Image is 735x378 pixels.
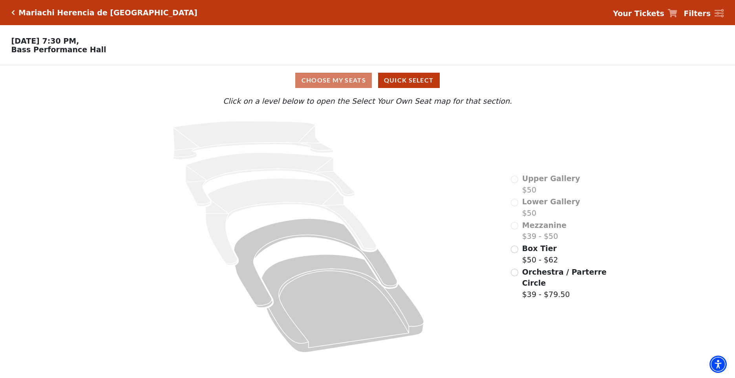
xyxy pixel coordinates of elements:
[522,221,567,229] span: Mezzanine
[522,244,557,253] span: Box Tier
[522,268,607,288] span: Orchestra / Parterre Circle
[522,196,580,218] label: $50
[97,95,638,107] p: Click on a level below to open the Select Your Own Seat map for that section.
[709,356,727,373] div: Accessibility Menu
[522,220,567,242] label: $39 - $50
[522,243,558,265] label: $50 - $62
[173,121,333,160] path: Upper Gallery - Seats Available: 0
[613,9,664,18] strong: Your Tickets
[522,197,580,206] span: Lower Gallery
[684,8,724,19] a: Filters
[378,73,440,88] button: Quick Select
[522,174,580,183] span: Upper Gallery
[684,9,711,18] strong: Filters
[11,10,15,15] a: Click here to go back to filters
[18,8,197,17] h5: Mariachi Herencia de [GEOGRAPHIC_DATA]
[522,266,608,300] label: $39 - $79.50
[511,269,518,276] input: Orchestra / Parterre Circle$39 - $79.50
[261,255,424,352] path: Orchestra / Parterre Circle - Seats Available: 644
[511,246,518,253] input: Box Tier$50 - $62
[522,173,580,195] label: $50
[613,8,677,19] a: Your Tickets
[186,153,355,207] path: Lower Gallery - Seats Available: 0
